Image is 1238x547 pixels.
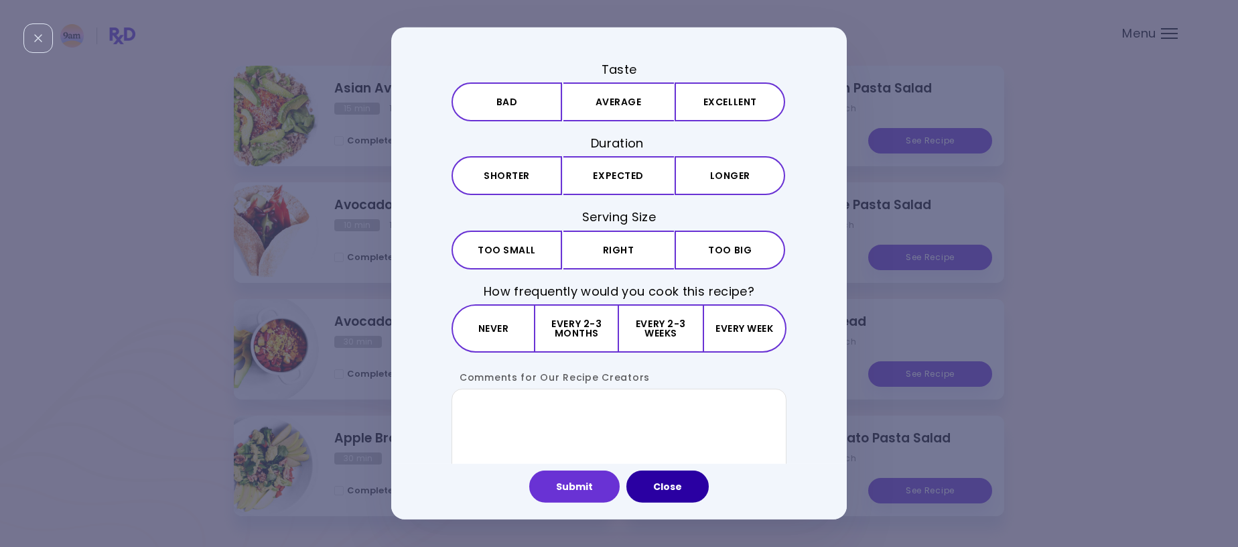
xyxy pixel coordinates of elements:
button: Too small [452,230,562,269]
span: Too small [478,245,536,254]
button: Average [563,82,674,121]
button: Every week [703,304,786,353]
label: Comments for Our Recipe Creators [452,371,650,384]
button: Shorter [452,156,562,195]
h3: Taste [452,61,786,78]
h3: Duration [452,135,786,151]
button: Never [452,304,535,353]
button: Longer [675,156,785,195]
button: Right [563,230,674,269]
div: Close [23,23,53,53]
button: Expected [563,156,674,195]
button: Submit [529,471,620,503]
button: Too big [675,230,785,269]
h3: How frequently would you cook this recipe? [452,282,786,299]
button: Bad [452,82,562,121]
h3: Serving Size [452,208,786,225]
span: Too big [708,245,752,254]
button: Close [626,471,709,503]
button: Excellent [675,82,785,121]
button: Every 2-3 weeks [619,304,702,353]
button: Every 2-3 months [535,304,619,353]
